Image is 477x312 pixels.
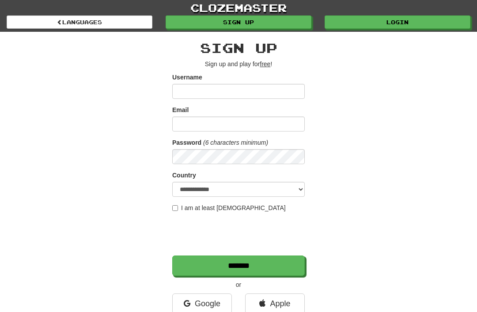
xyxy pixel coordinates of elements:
[172,171,196,180] label: Country
[172,217,307,251] iframe: reCAPTCHA
[172,280,305,289] p: or
[172,203,286,212] label: I am at least [DEMOGRAPHIC_DATA]
[7,15,152,29] a: Languages
[203,139,268,146] em: (6 characters minimum)
[172,138,201,147] label: Password
[172,205,178,211] input: I am at least [DEMOGRAPHIC_DATA]
[260,60,270,68] u: free
[172,73,202,82] label: Username
[172,60,305,68] p: Sign up and play for !
[166,15,311,29] a: Sign up
[325,15,470,29] a: Login
[172,105,189,114] label: Email
[172,41,305,55] h2: Sign up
